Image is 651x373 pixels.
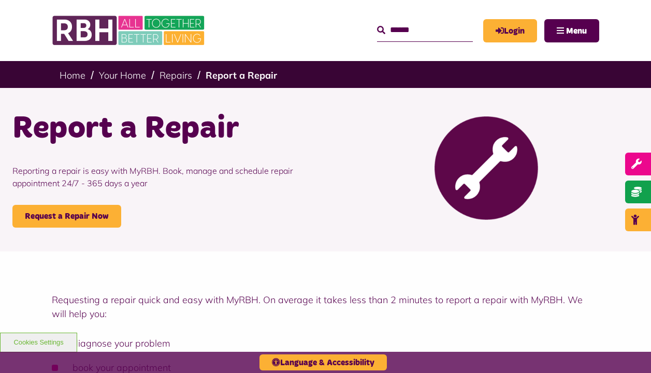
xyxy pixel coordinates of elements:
a: Repairs [160,69,192,81]
a: Home [60,69,85,81]
button: Navigation [544,19,599,42]
iframe: Netcall Web Assistant for live chat [604,326,651,373]
span: Menu [566,27,587,35]
a: Request a Repair Now [12,205,121,228]
button: Language & Accessibility [259,354,387,370]
a: MyRBH [483,19,537,42]
h1: Report a Repair [12,109,318,149]
li: diagnose your problem [52,336,599,350]
img: Report Repair [435,116,538,220]
p: Reporting a repair is easy with MyRBH. Book, manage and schedule repair appointment 24/7 - 365 da... [12,149,318,205]
img: RBH [52,10,207,51]
p: Requesting a repair quick and easy with MyRBH. On average it takes less than 2 minutes to report ... [52,293,599,321]
a: Report a Repair [206,69,277,81]
a: Your Home [99,69,146,81]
